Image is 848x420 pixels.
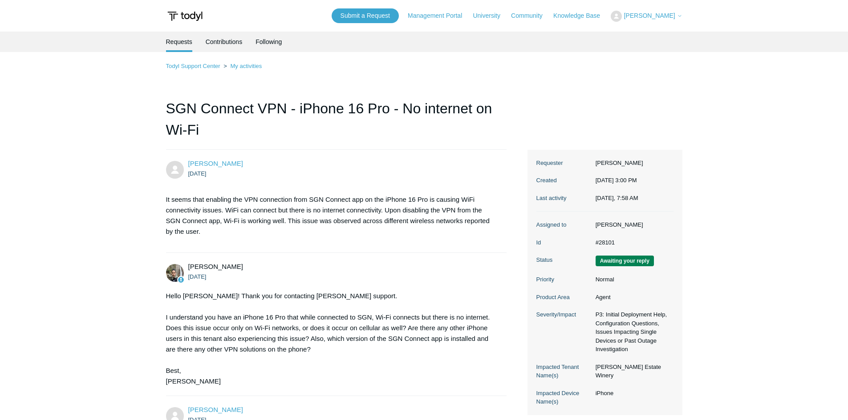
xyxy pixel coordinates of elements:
dd: #28101 [591,238,674,247]
dt: Last activity [536,194,591,203]
dt: Priority [536,275,591,284]
time: 09/12/2025, 15:00 [596,177,637,184]
li: My activities [222,63,262,69]
dt: Id [536,238,591,247]
dd: [PERSON_NAME] [591,159,674,168]
a: [PERSON_NAME] [188,160,243,167]
span: We are waiting for you to respond [596,256,654,266]
dt: Assigned to [536,220,591,229]
dt: Requester [536,159,591,168]
dt: Severity/Impact [536,310,591,319]
a: Following [256,32,282,52]
span: Marvi Castroverde [188,160,243,167]
a: University [473,11,509,20]
li: Todyl Support Center [166,63,222,69]
p: It seems that enabling the VPN connection from SGN Connect app on the iPhone 16 Pro is causing Wi... [166,194,498,237]
a: My activities [230,63,262,69]
dd: Agent [591,293,674,302]
dt: Created [536,176,591,185]
h1: SGN Connect VPN - iPhone 16 Pro - No internet on Wi-Fi [166,98,507,150]
div: Hello [PERSON_NAME]! Thank you for contacting [PERSON_NAME] support. I understand you have an iPh... [166,291,498,387]
dt: Status [536,256,591,264]
dt: Impacted Device Name(s) [536,389,591,406]
span: Marvi Castroverde [188,406,243,413]
a: Community [511,11,552,20]
dd: [PERSON_NAME] Estate Winery [591,363,674,380]
time: 09/12/2025, 15:13 [188,273,207,280]
dt: Product Area [536,293,591,302]
a: Submit a Request [332,8,399,23]
dd: [PERSON_NAME] [591,220,674,229]
dd: Normal [591,275,674,284]
button: [PERSON_NAME] [611,11,682,22]
time: 09/12/2025, 15:00 [188,170,207,177]
a: Contributions [206,32,243,52]
time: 09/17/2025, 07:58 [596,195,638,201]
dt: Impacted Tenant Name(s) [536,363,591,380]
a: Todyl Support Center [166,63,220,69]
a: Management Portal [408,11,471,20]
a: Knowledge Base [553,11,609,20]
a: [PERSON_NAME] [188,406,243,413]
li: Requests [166,32,192,52]
dd: iPhone [591,389,674,398]
span: [PERSON_NAME] [624,12,675,19]
span: Michael Tjader [188,263,243,270]
dd: P3: Initial Deployment Help, Configuration Questions, Issues Impacting Single Devices or Past Out... [591,310,674,354]
img: Todyl Support Center Help Center home page [166,8,204,24]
